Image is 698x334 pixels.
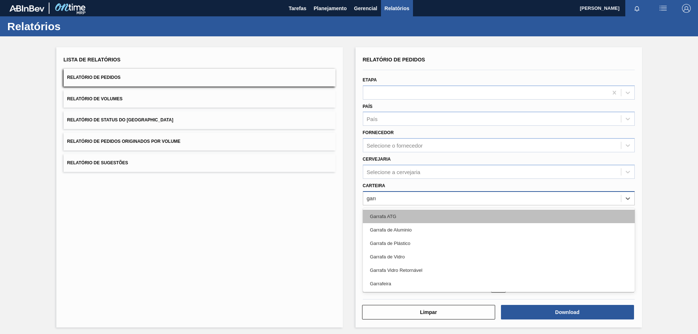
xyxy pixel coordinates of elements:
span: Tarefas [289,4,306,13]
button: Relatório de Status do [GEOGRAPHIC_DATA] [64,111,336,129]
div: País [367,116,378,122]
img: userActions [659,4,667,13]
button: Relatório de Pedidos [64,69,336,86]
h1: Relatórios [7,22,136,31]
button: Relatório de Pedidos Originados por Volume [64,133,336,150]
div: Garrafa de Aluminio [363,223,635,237]
div: Garrafeira [363,277,635,290]
img: TNhmsLtSVTkK8tSr43FrP2fwEKptu5GPRR3wAAAABJRU5ErkJggg== [9,5,44,12]
button: Notificações [625,3,649,13]
div: Garrafa de Vidro [363,250,635,263]
div: Garrafa de Plástico [363,237,635,250]
label: País [363,104,373,109]
span: Gerencial [354,4,377,13]
span: Relatório de Pedidos Originados por Volume [67,139,181,144]
span: Planejamento [314,4,347,13]
span: Relatório de Pedidos [67,75,121,80]
div: Garrafa Vidro Retornável [363,263,635,277]
span: Relatórios [385,4,409,13]
label: Carteira [363,183,385,188]
button: Limpar [362,305,495,319]
span: Lista de Relatórios [64,57,121,63]
div: Selecione a cervejaria [367,169,421,175]
img: Logout [682,4,691,13]
div: Garrafa ATG [363,210,635,223]
span: Relatório de Pedidos [363,57,425,63]
button: Relatório de Volumes [64,90,336,108]
div: Selecione o fornecedor [367,142,423,149]
span: Relatório de Status do [GEOGRAPHIC_DATA] [67,117,173,122]
span: Relatório de Volumes [67,96,123,101]
span: Relatório de Sugestões [67,160,128,165]
button: Relatório de Sugestões [64,154,336,172]
label: Cervejaria [363,157,391,162]
label: Etapa [363,77,377,83]
label: Fornecedor [363,130,394,135]
button: Download [501,305,634,319]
